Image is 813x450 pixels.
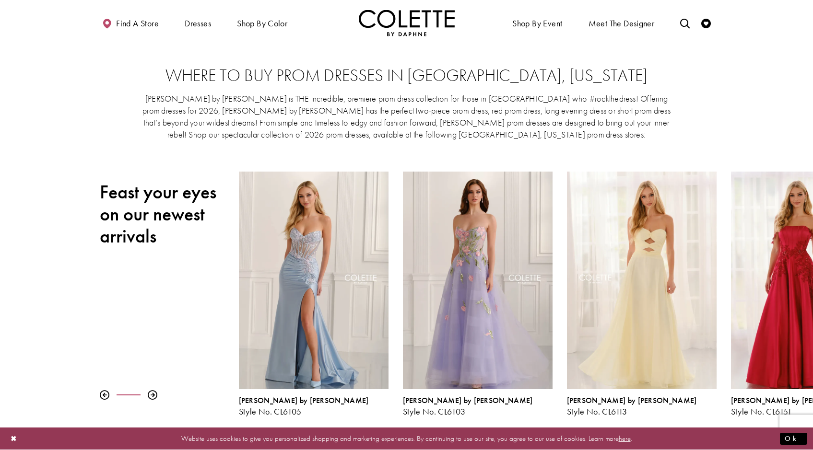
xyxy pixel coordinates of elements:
button: Submit Dialog [780,433,807,445]
span: Dresses [182,10,213,36]
p: [PERSON_NAME] by [PERSON_NAME] is THE incredible, premiere prom dress collection for those in [GE... [142,92,672,140]
span: [PERSON_NAME] by [PERSON_NAME] [567,395,697,405]
a: here [619,434,631,443]
a: Visit Home Page [359,10,455,36]
div: Colette by Daphne Style No. CL6105 [232,164,396,424]
div: Colette by Daphne Style No. CL6105 [239,396,389,416]
a: Toggle search [678,10,692,36]
a: Find a store [100,10,161,36]
span: Style No. CL6103 [403,406,466,417]
a: Meet the designer [586,10,657,36]
span: Meet the designer [589,19,655,28]
span: Style No. CL6151 [731,406,792,417]
h2: Where to buy prom dresses in [GEOGRAPHIC_DATA], [US_STATE] [119,66,695,85]
span: Style No. CL6105 [239,406,302,417]
h2: Feast your eyes on our newest arrivals [100,181,224,247]
a: Visit Colette by Daphne Style No. CL6103 Page [403,172,553,389]
a: Visit Colette by Daphne Style No. CL6105 Page [239,172,389,389]
span: Style No. CL6113 [567,406,627,417]
a: Visit Colette by Daphne Style No. CL6113 Page [567,172,717,389]
span: [PERSON_NAME] by [PERSON_NAME] [403,395,533,405]
span: [PERSON_NAME] by [PERSON_NAME] [239,395,369,405]
span: Find a store [116,19,159,28]
div: Colette by Daphne Style No. CL6103 [403,396,553,416]
div: Colette by Daphne Style No. CL6113 [560,164,724,424]
div: Colette by Daphne Style No. CL6113 [567,396,717,416]
span: Shop by color [235,10,290,36]
span: Shop By Event [510,10,565,36]
span: Shop By Event [512,19,562,28]
span: Shop by color [237,19,287,28]
span: Dresses [185,19,211,28]
div: Colette by Daphne Style No. CL6103 [396,164,560,424]
button: Close Dialog [6,430,22,447]
p: Website uses cookies to give you personalized shopping and marketing experiences. By continuing t... [69,432,744,445]
img: Colette by Daphne [359,10,455,36]
a: Check Wishlist [699,10,713,36]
